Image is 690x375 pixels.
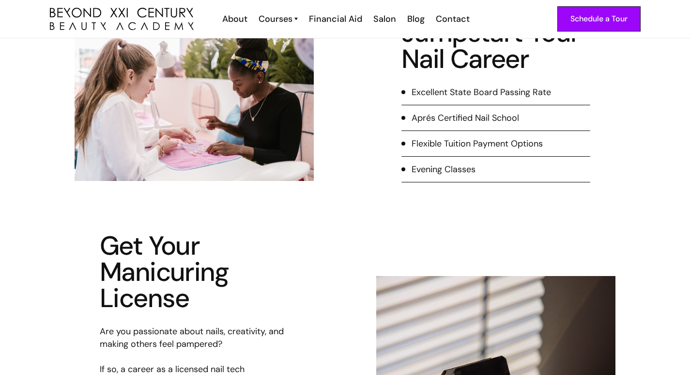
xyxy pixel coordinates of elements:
[75,21,314,181] img: nail tech working at salon
[367,13,401,25] a: Salon
[412,86,551,98] div: Excellent State Board Passing Rate
[429,13,475,25] a: Contact
[412,137,543,150] div: Flexible Tuition Payment Options
[407,13,425,25] div: Blog
[373,13,396,25] div: Salon
[557,6,641,32] a: Schedule a Tour
[412,163,475,176] div: Evening Classes
[401,13,429,25] a: Blog
[100,233,289,311] h2: Get Your Manicuring License
[309,13,362,25] div: Financial Aid
[401,20,590,72] h2: Jumpstart Your Nail Career
[259,13,298,25] a: Courses
[570,13,628,25] div: Schedule a Tour
[50,8,194,31] a: home
[216,13,252,25] a: About
[436,13,470,25] div: Contact
[259,13,292,25] div: Courses
[50,8,194,31] img: beyond 21st century beauty academy logo
[303,13,367,25] a: Financial Aid
[412,112,519,124] div: Aprés Certified Nail School
[222,13,247,25] div: About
